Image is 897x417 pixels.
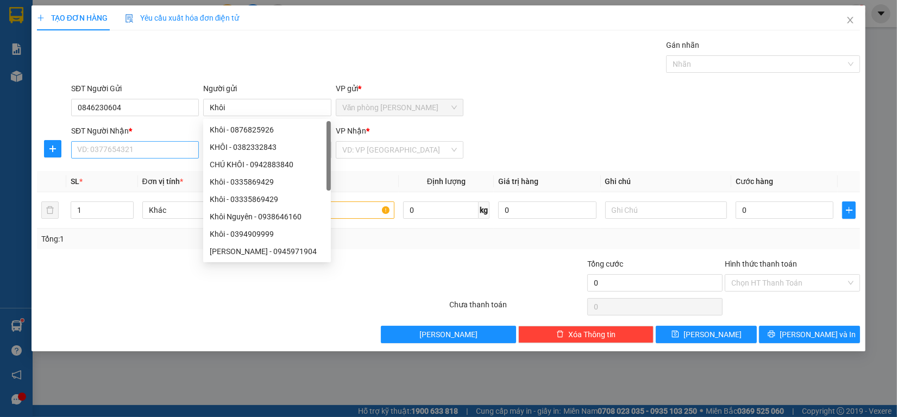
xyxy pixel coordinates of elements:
span: close [846,16,855,24]
div: Người gửi [203,83,331,94]
div: Chưa thanh toán [448,299,586,318]
label: Gán nhãn [666,41,699,49]
button: plus [842,201,856,219]
span: Văn phòng Cao Thắng [342,99,457,116]
div: Khôi - 03335869429 [210,193,324,205]
span: Khác [149,202,258,218]
span: printer [768,330,775,339]
span: SL [71,177,79,186]
label: Hình thức thanh toán [725,260,797,268]
img: logo.jpg [5,5,59,59]
th: Ghi chú [601,171,731,192]
button: plus [44,140,61,157]
div: KHÔI - 0382332843 [203,138,331,156]
b: [PERSON_NAME] [62,7,154,21]
div: VP gửi [336,83,463,94]
div: SĐT Người Gửi [71,83,199,94]
span: environment [62,26,71,35]
span: [PERSON_NAME] và In [780,328,856,340]
span: Định lượng [427,177,466,186]
span: save [672,330,679,339]
button: Close [835,5,865,36]
div: Tổng: 1 [41,233,347,245]
div: Khôi - 0876825926 [203,121,331,138]
span: plus [45,144,61,153]
input: VD: Bàn, Ghế [273,201,394,219]
input: Ghi Chú [605,201,727,219]
input: 0 [498,201,597,219]
div: Khôi - 0876825926 [210,124,324,136]
button: delete [41,201,59,219]
li: 1900 8181 [5,78,207,92]
span: Tổng cước [587,260,623,268]
span: [PERSON_NAME] [419,328,478,340]
div: CHÚ KHÔI - 0942883840 [203,156,331,173]
div: Khôi - 03335869429 [203,191,331,208]
div: Khôi - 0335869429 [203,173,331,191]
span: Yêu cầu xuất hóa đơn điện tử [125,14,240,22]
button: [PERSON_NAME] [381,326,516,343]
div: MINH KHÔI - 0945971904 [203,243,331,260]
span: [PERSON_NAME] [683,328,742,340]
div: SĐT Người Nhận [71,125,199,137]
div: KHÔI - 0382332843 [210,141,324,153]
span: Cước hàng [736,177,773,186]
button: printer[PERSON_NAME] và In [759,326,860,343]
div: Khôi - 0335869429 [210,176,324,188]
span: Đơn vị tính [142,177,183,186]
div: Khôi Nguyên - 0938646160 [203,208,331,225]
div: CHÚ KHÔI - 0942883840 [210,159,324,170]
span: kg [479,201,490,219]
li: E11, Đường số 8, Khu dân cư Nông [GEOGRAPHIC_DATA], Kv.[GEOGRAPHIC_DATA], [GEOGRAPHIC_DATA] [5,24,207,79]
span: TẠO ĐƠN HÀNG [37,14,108,22]
button: deleteXóa Thông tin [518,326,654,343]
span: phone [5,80,14,89]
img: icon [125,14,134,23]
div: Khôi - 0394909999 [210,228,324,240]
span: delete [556,330,564,339]
div: [PERSON_NAME] - 0945971904 [210,245,324,257]
span: plus [843,206,855,214]
div: Khôi Nguyên - 0938646160 [210,211,324,223]
span: plus [37,14,45,22]
button: save[PERSON_NAME] [656,326,757,343]
span: VP Nhận [336,127,366,135]
span: Xóa Thông tin [568,328,616,340]
div: Khôi - 0394909999 [203,225,331,243]
span: Giá trị hàng [498,177,538,186]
